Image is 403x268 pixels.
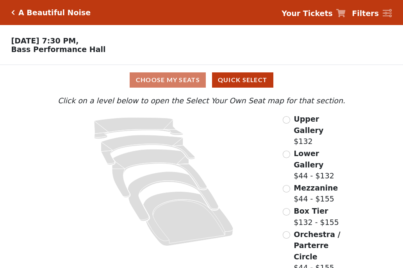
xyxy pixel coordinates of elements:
label: $44 - $155 [294,182,338,205]
path: Upper Gallery - Seats Available: 155 [94,117,183,139]
span: Mezzanine [294,183,338,192]
label: $132 - $155 [294,205,339,228]
h5: A Beautiful Noise [18,8,91,17]
span: Upper Gallery [294,115,323,135]
p: Click on a level below to open the Select Your Own Seat map for that section. [56,95,347,106]
span: Box Tier [294,207,328,215]
label: $132 [294,113,347,147]
label: $44 - $132 [294,148,347,182]
strong: Filters [352,9,379,18]
path: Lower Gallery - Seats Available: 117 [101,135,195,165]
button: Quick Select [212,72,273,88]
path: Orchestra / Parterre Circle - Seats Available: 33 [143,192,234,246]
a: Filters [352,8,392,19]
a: Click here to go back to filters [11,10,15,15]
a: Your Tickets [282,8,346,19]
span: Lower Gallery [294,149,323,169]
strong: Your Tickets [282,9,333,18]
span: Orchestra / Parterre Circle [294,230,340,261]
